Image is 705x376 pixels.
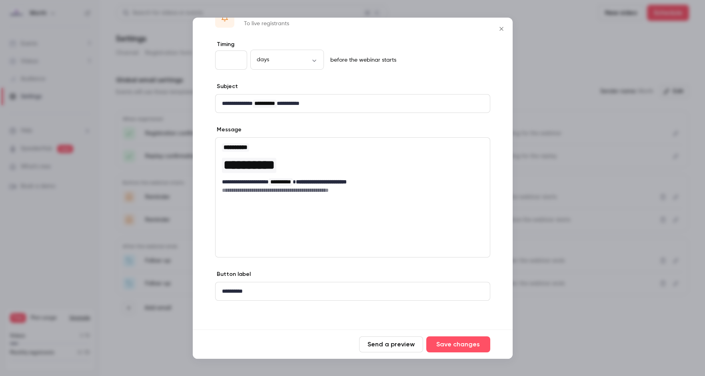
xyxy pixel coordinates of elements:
[426,336,490,352] button: Save changes
[327,56,396,64] p: before the webinar starts
[216,282,490,300] div: editor
[215,82,238,90] label: Subject
[244,20,305,28] p: To live registrants
[215,40,490,48] label: Timing
[216,138,490,199] div: editor
[215,270,251,278] label: Button label
[215,126,242,134] label: Message
[250,56,324,64] div: days
[216,95,490,113] div: editor
[493,21,509,37] button: Close
[359,336,423,352] button: Send a preview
